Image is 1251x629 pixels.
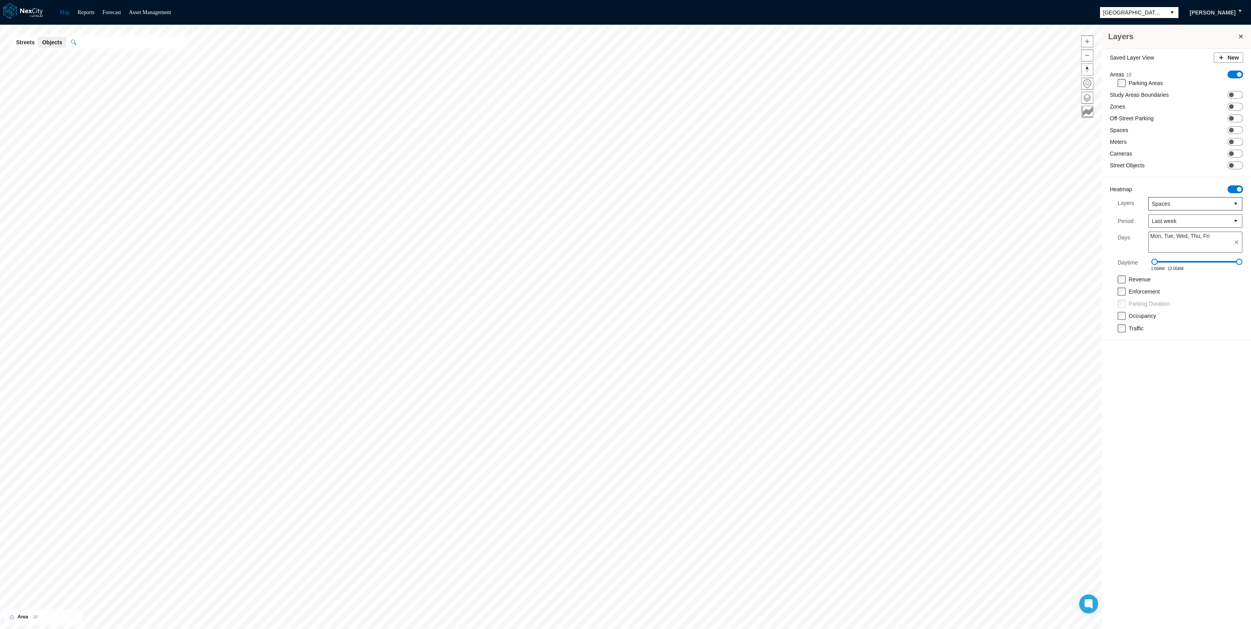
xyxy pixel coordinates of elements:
span: Mon, [1150,232,1162,240]
label: Meters [1110,138,1127,146]
button: select [1229,215,1242,227]
span: Streets [16,38,35,46]
button: Home [1081,78,1093,90]
label: Off-Street Parking [1110,114,1154,122]
label: Traffic [1129,325,1144,332]
label: Saved Layer View [1110,54,1154,62]
span: New [1227,54,1239,62]
span: Objects [42,38,62,46]
label: Layers [1118,197,1134,210]
span: Fri [1203,232,1209,240]
label: Street Objects [1110,161,1145,169]
span: [PERSON_NAME] [1190,9,1236,16]
label: Revenue [1129,276,1151,283]
a: Map [60,9,70,15]
span: Tue, [1164,232,1175,240]
span: Last week [1152,217,1226,225]
button: Layers management [1081,92,1093,104]
button: select [1229,198,1242,210]
div: Area [10,613,77,621]
button: Zoom in [1081,35,1093,47]
span: 10 [1126,72,1131,78]
label: Heatmap [1110,185,1132,193]
span: 12:00AM [1168,266,1184,271]
a: Asset Management [129,9,171,15]
button: New [1214,53,1243,63]
a: Reports [78,9,95,15]
label: Zones [1110,103,1125,111]
a: Forecast [102,9,121,15]
button: Reset bearing to north [1081,63,1093,76]
label: Parking Areas [1129,80,1163,86]
label: Daytime [1118,257,1138,271]
label: Period [1118,217,1133,225]
button: Streets [12,37,38,48]
button: Key metrics [1081,106,1093,118]
label: Spaces [1110,126,1128,134]
span: [GEOGRAPHIC_DATA][PERSON_NAME] [1103,9,1163,16]
button: Zoom out [1081,49,1093,62]
span: Zoom out [1082,50,1093,61]
button: select [1166,7,1178,18]
span: Reset bearing to north [1082,64,1093,75]
span: Zoom in [1082,36,1093,47]
h3: Layers [1108,31,1237,42]
div: 60 - 1440 [1155,261,1239,263]
span: clear [1231,237,1242,248]
label: Enforcement [1129,288,1160,295]
label: Occupancy [1129,313,1156,319]
button: [PERSON_NAME] [1182,6,1244,19]
span: 10 [33,615,38,619]
label: Cameras [1110,150,1132,158]
button: Objects [38,37,66,48]
span: Drag [1236,259,1242,265]
span: Spaces [1152,200,1226,208]
label: Days [1118,232,1130,253]
label: Study Areas Boundaries [1110,91,1169,99]
span: Drag [1151,259,1158,265]
label: Areas [1110,71,1131,79]
span: 1:00AM [1151,266,1164,271]
span: Wed, [1176,232,1189,240]
span: Thu, [1191,232,1202,240]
